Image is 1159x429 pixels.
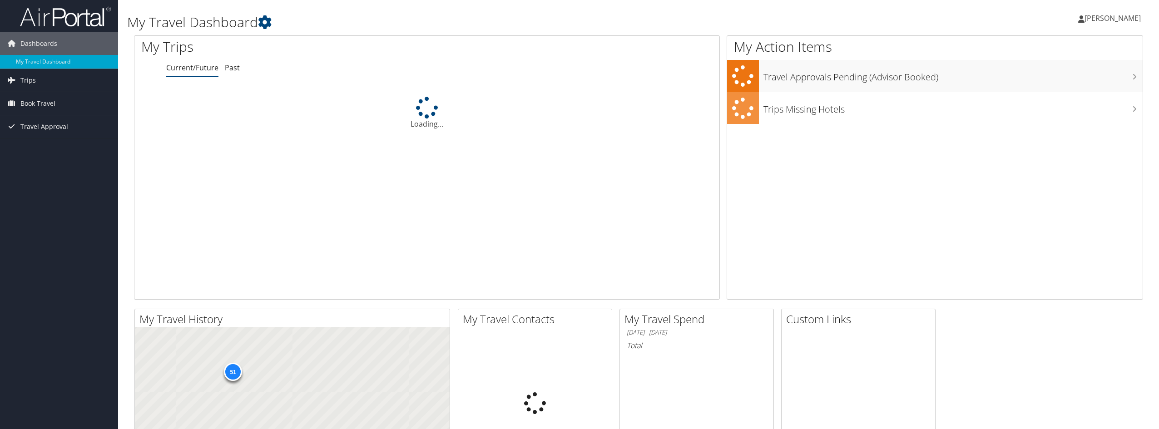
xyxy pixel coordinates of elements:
[224,363,242,381] div: 51
[463,311,612,327] h2: My Travel Contacts
[627,340,767,350] h6: Total
[166,63,218,73] a: Current/Future
[20,32,57,55] span: Dashboards
[1085,13,1141,23] span: [PERSON_NAME]
[127,13,809,32] h1: My Travel Dashboard
[20,92,55,115] span: Book Travel
[139,311,450,327] h2: My Travel History
[225,63,240,73] a: Past
[20,115,68,138] span: Travel Approval
[786,311,935,327] h2: Custom Links
[20,69,36,92] span: Trips
[141,37,469,56] h1: My Trips
[763,99,1143,116] h3: Trips Missing Hotels
[763,66,1143,84] h3: Travel Approvals Pending (Advisor Booked)
[1078,5,1150,32] a: [PERSON_NAME]
[727,37,1143,56] h1: My Action Items
[134,97,719,129] div: Loading...
[624,311,773,327] h2: My Travel Spend
[727,60,1143,92] a: Travel Approvals Pending (Advisor Booked)
[727,92,1143,124] a: Trips Missing Hotels
[20,6,111,27] img: airportal-logo.png
[627,328,767,337] h6: [DATE] - [DATE]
